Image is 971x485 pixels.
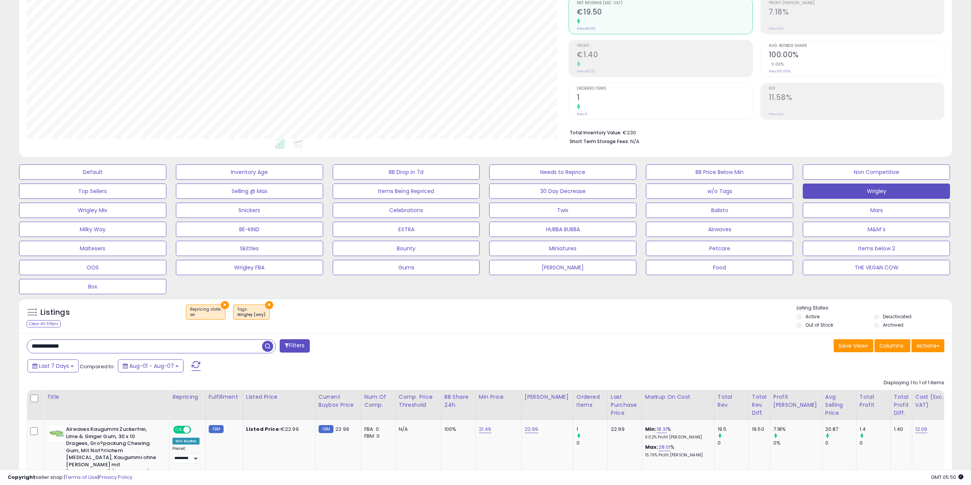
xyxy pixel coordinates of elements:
[65,474,98,481] a: Terms of Use
[577,87,752,91] span: Ordered Items
[646,203,793,218] button: Balisto
[630,138,639,145] span: N/A
[333,241,480,256] button: Bounty
[894,393,909,417] div: Total Profit Diff.
[752,393,767,417] div: Total Rev. Diff.
[834,339,873,352] button: Save View
[803,203,950,218] button: Mars
[645,443,659,451] b: Max:
[246,425,281,433] b: Listed Price:
[319,393,358,409] div: Current Buybox Price
[27,359,79,372] button: Last 7 Days
[874,339,910,352] button: Columns
[176,203,323,218] button: Snickers
[645,425,657,433] b: Min:
[576,393,604,409] div: Ordered Items
[645,426,709,440] div: %
[718,393,746,409] div: Total Rev.
[803,164,950,180] button: Non Competitive
[769,112,784,116] small: Prev: N/A
[172,438,200,445] div: Win BuyBox
[646,184,793,199] button: w/o Tags
[894,426,906,433] div: 1.40
[333,260,480,275] button: Gums
[172,446,200,463] div: Preset:
[576,426,607,433] div: 1
[642,390,714,420] th: The percentage added to the cost of goods (COGS) that forms the calculator for Min & Max prices.
[364,433,390,440] div: FBM: 0
[769,93,944,103] h2: 11.58%
[176,184,323,199] button: Selling @ Max
[860,426,890,433] div: 1.4
[645,453,709,458] p: 15.76% Profit [PERSON_NAME]
[577,44,752,48] span: Profit
[646,260,793,275] button: Food
[209,393,240,401] div: Fulfillment
[129,362,174,370] span: Aug-01 - Aug-07
[489,203,636,218] button: Twix
[319,425,333,433] small: FBM
[825,440,856,446] div: 0
[176,241,323,256] button: Skittles
[803,260,950,275] button: THE VEGAN COW
[333,203,480,218] button: Celebrations
[80,363,115,370] span: Compared to:
[769,26,784,31] small: Prev: N/A
[176,222,323,237] button: BE-KIND
[280,339,309,353] button: Filters
[773,426,822,433] div: 7.18%
[577,50,752,61] h2: €1.40
[803,241,950,256] button: Items below 2
[489,222,636,237] button: HUBBA BUBBA
[769,1,944,5] span: Profit [PERSON_NAME]
[19,222,166,237] button: Milky Way
[176,164,323,180] button: Inventory Age
[99,474,132,481] a: Privacy Policy
[19,203,166,218] button: Wrigley Mix
[577,112,588,116] small: Prev: 0
[611,393,639,417] div: Last Purchase Price
[399,426,435,433] div: N/A
[333,164,480,180] button: BB Drop in 7d
[611,426,636,433] div: 22.99
[190,306,221,318] span: Repricing state :
[364,426,390,433] div: FBA: 0
[333,184,480,199] button: Items Being Repriced
[577,93,752,103] h2: 1
[645,435,709,440] p: 11.02% Profit [PERSON_NAME]
[752,426,764,433] div: 19.50
[883,322,903,328] label: Archived
[797,305,952,312] p: Listing States:
[176,260,323,275] button: Wrigley FBA
[657,425,667,433] a: 18.31
[577,26,596,31] small: Prev: €0.00
[40,307,70,318] h5: Listings
[19,164,166,180] button: Default
[174,427,184,433] span: ON
[525,425,538,433] a: 22.99
[39,362,69,370] span: Last 7 Days
[769,50,944,61] h2: 100.00%
[860,440,890,446] div: 0
[718,426,749,433] div: 19.5
[47,393,166,401] div: Title
[19,279,166,294] button: Box
[883,313,911,320] label: Deactivated
[479,393,518,401] div: Min Price
[19,184,166,199] button: Top Sellers
[570,127,939,137] li: €230
[66,426,159,477] b: Airwaves Kaugummi Zuckerfrei, Lime & Ginger Gum, 30 x 10 Dragees, Gro?packung Chewing Gum, Mit Na...
[769,8,944,18] h2: 7.18%
[915,393,955,409] div: Cost (Exc. VAT)
[525,393,570,401] div: [PERSON_NAME]
[364,393,392,409] div: Num of Comp.
[911,339,944,352] button: Actions
[237,312,266,317] div: Wrigley (any)
[8,474,132,481] div: seller snap | |
[190,312,221,317] div: on
[444,393,472,409] div: BB Share 24h.
[265,301,273,309] button: ×
[479,425,491,433] a: 21.49
[805,313,820,320] label: Active
[769,61,784,67] small: 0.00%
